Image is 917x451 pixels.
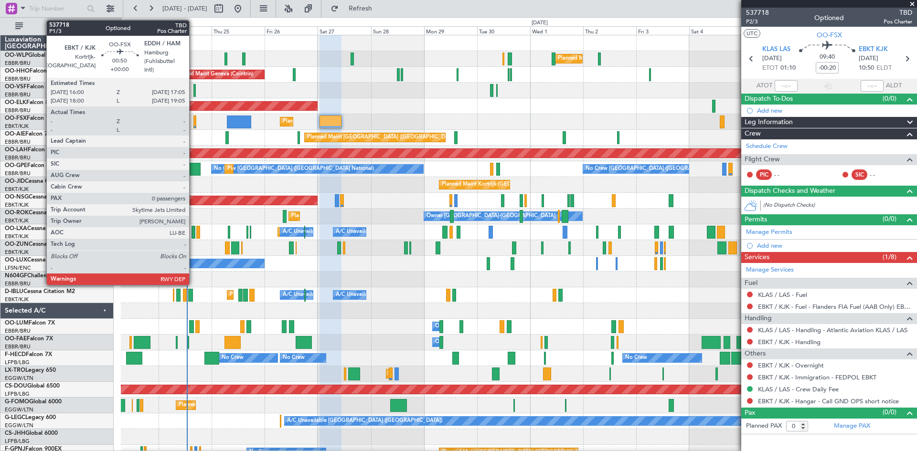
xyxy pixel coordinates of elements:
[5,68,56,74] a: OO-HHOFalcon 8X
[883,94,896,104] span: (0/0)
[758,361,824,369] a: EBKT / KJK - Overnight
[583,26,636,35] div: Thu 2
[5,210,82,216] a: OO-ROKCessna Citation CJ4
[371,26,424,35] div: Sun 28
[689,26,742,35] div: Sat 4
[162,4,207,13] span: [DATE] - [DATE]
[745,128,761,139] span: Crew
[558,52,627,66] div: Planned Maint Milan (Linate)
[5,217,29,224] a: EBKT/KJK
[5,123,29,130] a: EBKT/KJK
[179,398,329,412] div: Planned Maint [GEOGRAPHIC_DATA] ([GEOGRAPHIC_DATA])
[530,26,583,35] div: Wed 1
[5,91,31,98] a: EBBR/BRU
[745,94,793,105] span: Dispatch To-Dos
[884,18,912,26] span: Pos Charter
[746,18,769,26] span: P2/3
[435,319,500,334] div: Owner Melsbroek Air Base
[5,320,55,326] a: OO-LUMFalcon 7X
[123,19,139,27] div: [DATE]
[5,352,26,357] span: F-HECD
[5,336,27,342] span: OO-FAE
[5,68,30,74] span: OO-HHO
[5,367,56,373] a: LX-TROLegacy 650
[532,19,548,27] div: [DATE]
[5,107,31,114] a: EBBR/BRU
[859,45,888,54] span: EBKT KJK
[5,60,31,67] a: EBBR/BRU
[744,29,760,38] button: UTC
[212,26,265,35] div: Thu 25
[227,162,400,176] div: Planned Maint [GEOGRAPHIC_DATA] ([GEOGRAPHIC_DATA] National)
[5,438,30,445] a: LFPB/LBG
[174,67,253,82] div: Planned Maint Geneva (Cointrin)
[745,252,769,263] span: Services
[5,390,30,398] a: LFPB/LBG
[5,210,29,216] span: OO-ROK
[5,178,67,184] a: OO-JIDCessna CJ1 525
[5,226,80,231] a: OO-LXACessna Citation CJ4
[435,335,500,349] div: Owner Melsbroek Air Base
[5,430,25,436] span: CS-JHH
[427,209,555,223] div: Owner [GEOGRAPHIC_DATA]-[GEOGRAPHIC_DATA]
[283,288,460,302] div: A/C Unavailable [GEOGRAPHIC_DATA] ([GEOGRAPHIC_DATA] National)
[265,26,318,35] div: Fri 26
[636,26,689,35] div: Fri 3
[283,225,460,239] div: A/C Unavailable [GEOGRAPHIC_DATA] ([GEOGRAPHIC_DATA] National)
[5,383,27,389] span: CS-DOU
[762,54,782,63] span: [DATE]
[5,422,33,429] a: EGGW/LTN
[11,19,104,34] button: All Aircraft
[814,13,844,23] div: Optioned
[884,8,912,18] span: TBD
[870,170,891,179] div: - -
[758,303,912,311] a: EBKT / KJK - Fuel - Flanders FIA Fuel (AAB Only) EBKT / KJK
[757,81,772,91] span: ATOT
[5,115,27,121] span: OO-FSX
[859,63,874,73] span: 10:50
[5,399,62,405] a: G-FOMOGlobal 6000
[758,385,839,393] a: KLAS / LAS - Crew Daily Fee
[586,162,746,176] div: No Crew [GEOGRAPHIC_DATA] ([GEOGRAPHIC_DATA] National)
[746,421,782,431] label: Planned PAX
[758,338,821,346] a: EBKT / KJK - Handling
[745,278,757,289] span: Fuel
[859,54,878,63] span: [DATE]
[746,142,788,151] a: Schedule Crew
[341,5,381,12] span: Refresh
[745,186,835,197] span: Dispatch Checks and Weather
[5,249,29,256] a: EBKT/KJK
[5,154,31,161] a: EBBR/BRU
[5,115,53,121] a: OO-FSXFalcon 7X
[758,326,907,334] a: KLAS / LAS - Handling - Atlantic Aviation KLAS / LAS
[5,289,75,294] a: D-IBLUCessna Citation M2
[477,26,530,35] div: Tue 30
[5,273,68,279] a: N604GFChallenger 604
[5,131,25,137] span: OO-AIE
[5,264,31,272] a: LFSN/ENC
[876,63,892,73] span: ELDT
[5,100,26,105] span: OO-ELK
[883,407,896,417] span: (0/0)
[852,169,867,180] div: SIC
[287,414,442,428] div: A/C Unavailable [GEOGRAPHIC_DATA] ([GEOGRAPHIC_DATA])
[214,162,374,176] div: No Crew [GEOGRAPHIC_DATA] ([GEOGRAPHIC_DATA] National)
[746,8,769,18] span: 537718
[283,351,305,365] div: No Crew
[883,252,896,262] span: (1/8)
[625,351,647,365] div: No Crew
[159,26,212,35] div: Wed 24
[5,163,27,168] span: OO-GPE
[5,257,27,263] span: OO-LUX
[5,138,31,146] a: EBBR/BRU
[5,415,56,420] a: G-LEGCLegacy 600
[758,291,807,299] a: KLAS / LAS - Fuel
[5,336,53,342] a: OO-FAEFalcon 7X
[5,280,31,287] a: EBBR/BRU
[745,313,772,324] span: Handling
[326,1,384,16] button: Refresh
[5,178,25,184] span: OO-JID
[745,214,767,225] span: Permits
[817,30,842,40] span: OO-FSX
[307,130,458,145] div: Planned Maint [GEOGRAPHIC_DATA] ([GEOGRAPHIC_DATA])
